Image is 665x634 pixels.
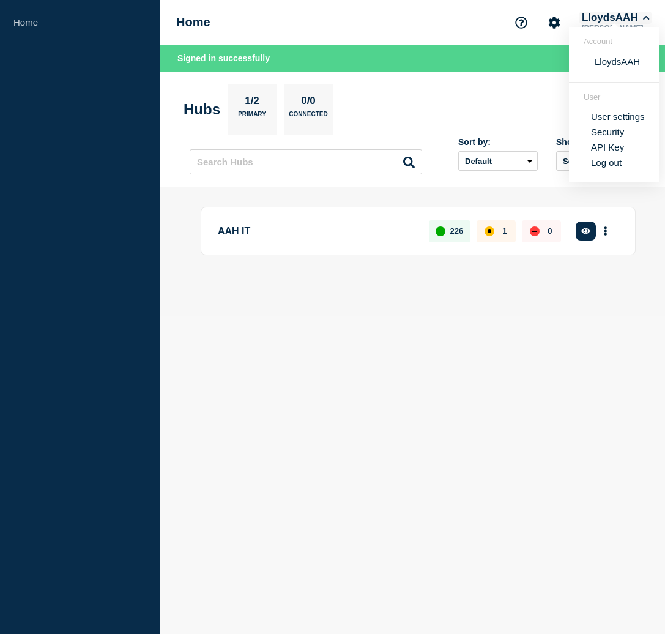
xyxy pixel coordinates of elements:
[485,226,494,236] div: affected
[458,137,538,147] div: Sort by:
[530,226,540,236] div: down
[556,137,636,147] div: Show:
[177,53,270,63] span: Signed in successfully
[238,111,266,124] p: Primary
[458,151,538,171] select: Sort by
[508,10,534,35] button: Support
[591,142,624,152] a: API Key
[240,95,264,111] p: 1/2
[598,220,614,242] button: More actions
[556,151,636,171] button: Select option
[176,15,210,29] h1: Home
[541,10,567,35] button: Account settings
[591,56,644,67] button: LloydsAAH
[502,226,507,236] p: 1
[591,127,624,137] a: Security
[218,220,415,242] p: AAH IT
[190,149,422,174] input: Search Hubs
[548,226,552,236] p: 0
[289,111,327,124] p: Connected
[297,95,321,111] p: 0/0
[591,111,645,122] a: User settings
[436,226,445,236] div: up
[184,101,220,118] h2: Hubs
[579,24,652,32] p: [PERSON_NAME]
[579,12,652,24] button: LloydsAAH
[591,157,622,168] button: Log out
[584,92,645,102] header: User
[450,226,464,236] p: 226
[584,37,645,46] header: Account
